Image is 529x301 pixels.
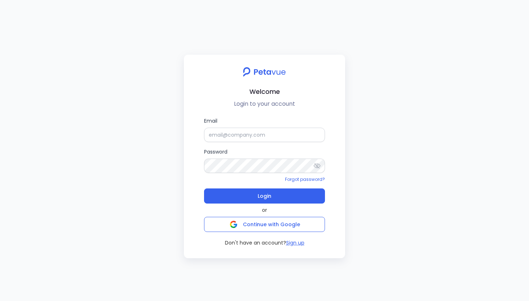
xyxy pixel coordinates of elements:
[285,176,325,182] a: Forgot password?
[258,191,271,201] span: Login
[204,117,325,142] label: Email
[286,239,304,247] button: Sign up
[225,239,286,247] span: Don't have an account?
[204,217,325,232] button: Continue with Google
[204,159,325,173] input: Password
[204,188,325,204] button: Login
[204,128,325,142] input: Email
[204,148,325,173] label: Password
[243,221,300,228] span: Continue with Google
[262,206,267,214] span: or
[238,63,290,81] img: petavue logo
[190,100,339,108] p: Login to your account
[190,86,339,97] h2: Welcome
